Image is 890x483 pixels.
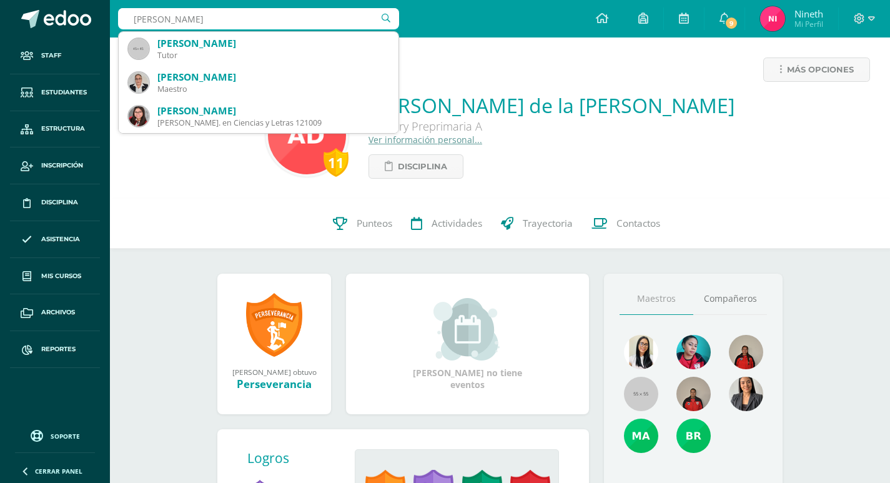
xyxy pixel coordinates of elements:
[760,6,785,31] img: 8ed068964868c7526d8028755c0074ec.png
[794,19,823,29] span: Mi Perfil
[368,154,463,179] a: Disciplina
[129,106,149,126] img: 2866a89876b892932716106921941e24.png
[10,331,100,368] a: Reportes
[794,7,823,20] span: Nineth
[324,199,402,249] a: Punteos
[693,283,767,315] a: Compañeros
[676,335,711,369] img: 1c7763f46a97a60cb2d0673d8595e6ce.png
[432,217,482,230] span: Actividades
[129,72,149,92] img: 0d62a45d3e995efde929c2c69238afa1.png
[10,74,100,111] a: Estudiantes
[157,104,388,117] div: [PERSON_NAME]
[523,217,573,230] span: Trayectoria
[10,258,100,295] a: Mis cursos
[157,71,388,84] div: [PERSON_NAME]
[624,335,658,369] img: 866d362cde494ecbe9643e803a178058.png
[41,161,83,171] span: Inscripción
[398,155,447,178] span: Disciplina
[41,124,85,134] span: Estructura
[402,199,492,249] a: Actividades
[763,57,870,82] a: Más opciones
[118,8,399,29] input: Busca un usuario...
[616,217,660,230] span: Contactos
[10,184,100,221] a: Disciplina
[15,427,95,444] a: Soporte
[10,147,100,184] a: Inscripción
[368,134,482,146] a: Ver información personal...
[582,199,670,249] a: Contactos
[10,221,100,258] a: Asistencia
[10,37,100,74] a: Staff
[35,467,82,476] span: Cerrar panel
[41,51,61,61] span: Staff
[268,96,346,174] img: 93e764b1b3f43c7077abdf29654f4eb4.png
[624,419,658,453] img: 3e77c9bd075683a9c94bf84936b730b6.png
[676,419,711,453] img: 25cdf522f95c9b2faec00287e0f2f2ca.png
[157,117,388,128] div: [PERSON_NAME]. en Ciencias y Letras 121009
[157,37,388,50] div: [PERSON_NAME]
[724,16,738,30] span: 9
[492,199,582,249] a: Trayectoria
[368,119,734,134] div: Nursery Preprimaria A
[230,367,319,377] div: [PERSON_NAME] obtuvo
[41,307,75,317] span: Archivos
[357,217,392,230] span: Punteos
[10,294,100,331] a: Archivos
[129,39,149,59] img: 45x45
[41,344,76,354] span: Reportes
[51,432,80,441] span: Soporte
[247,449,345,467] div: Logros
[676,377,711,411] img: 177a0cef6189344261906be38084f07c.png
[157,50,388,61] div: Tutor
[624,377,658,411] img: 55x55
[368,92,734,119] a: [PERSON_NAME] de la [PERSON_NAME]
[729,335,763,369] img: 4cadd866b9674bb26779ba88b494ab1f.png
[157,84,388,94] div: Maestro
[433,298,502,361] img: event_small.png
[41,234,80,244] span: Asistencia
[620,283,693,315] a: Maestros
[729,377,763,411] img: 3b3ed9881b00af46b1981598581b89e6.png
[324,148,349,177] div: 11
[405,298,530,391] div: [PERSON_NAME] no tiene eventos
[41,197,78,207] span: Disciplina
[10,111,100,148] a: Estructura
[41,87,87,97] span: Estudiantes
[230,377,319,391] div: Perseverancia
[41,271,81,281] span: Mis cursos
[787,58,854,81] span: Más opciones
